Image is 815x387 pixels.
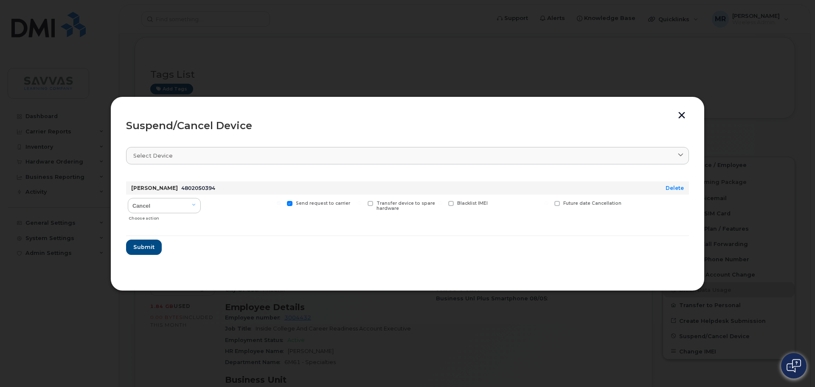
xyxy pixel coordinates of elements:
a: Delete [666,185,684,191]
div: Choose action [129,212,201,222]
span: Transfer device to spare hardware [377,201,435,212]
span: Future date Cancellation [563,201,621,206]
a: Select device [126,147,689,164]
input: Blacklist IMEI [438,201,442,205]
img: Open chat [787,359,801,373]
span: Blacklist IMEI [457,201,488,206]
div: Suspend/Cancel Device [126,121,689,131]
input: Transfer device to spare hardware [357,201,362,205]
button: Submit [126,240,162,255]
span: Send request to carrier [296,201,350,206]
span: Submit [133,243,155,251]
span: Select device [133,152,173,160]
strong: [PERSON_NAME] [131,185,178,191]
input: Send request to carrier [277,201,281,205]
input: Future date Cancellation [544,201,548,205]
span: 4802050394 [181,185,215,191]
